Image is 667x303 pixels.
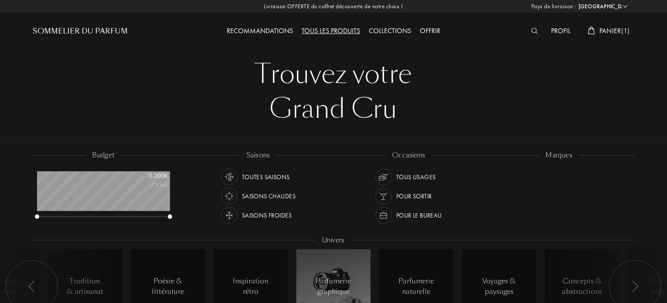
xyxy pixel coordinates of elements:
[599,26,630,35] span: Panier ( 1 )
[242,169,290,185] div: Toutes saisons
[396,188,432,204] div: Pour sortir
[223,209,235,221] img: usage_season_cold_white.svg
[364,26,415,35] a: Collections
[240,150,276,160] div: saisons
[398,276,435,297] div: Parfumerie naturelle
[124,180,168,190] div: /50mL
[222,26,297,35] a: Recommandations
[242,207,292,224] div: Saisons froides
[396,169,436,185] div: Tous usages
[415,26,445,37] div: Offrir
[242,188,296,204] div: Saisons chaudes
[124,171,168,180] div: 0 - 200 €
[297,26,364,37] div: Tous les produits
[539,150,579,160] div: marques
[378,171,390,183] img: usage_occasion_all_white.svg
[86,150,121,160] div: budget
[632,281,639,292] img: arr_left.svg
[223,190,235,202] img: usage_season_hot_white.svg
[150,276,187,297] div: Poésie & littérature
[386,150,432,160] div: occasions
[28,281,35,292] img: arr_left.svg
[531,28,538,34] img: search_icn_white.svg
[531,2,576,11] span: Pays de livraison :
[364,26,415,37] div: Collections
[297,26,364,35] a: Tous les produits
[223,171,235,183] img: usage_season_average_white.svg
[415,26,445,35] a: Offrir
[232,276,269,297] div: Inspiration rétro
[396,207,442,224] div: Pour le bureau
[481,276,518,297] div: Voyages & paysages
[33,26,128,37] a: Sommelier du Parfum
[222,26,297,37] div: Recommandations
[39,92,628,126] div: Grand Cru
[378,209,390,221] img: usage_occasion_work_white.svg
[316,235,351,245] div: Univers
[547,26,575,35] a: Profil
[378,190,390,202] img: usage_occasion_party_white.svg
[39,57,628,92] div: Trouvez votre
[547,26,575,37] div: Profil
[588,27,595,34] img: cart_white.svg
[315,276,352,297] div: Parfumerie graphique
